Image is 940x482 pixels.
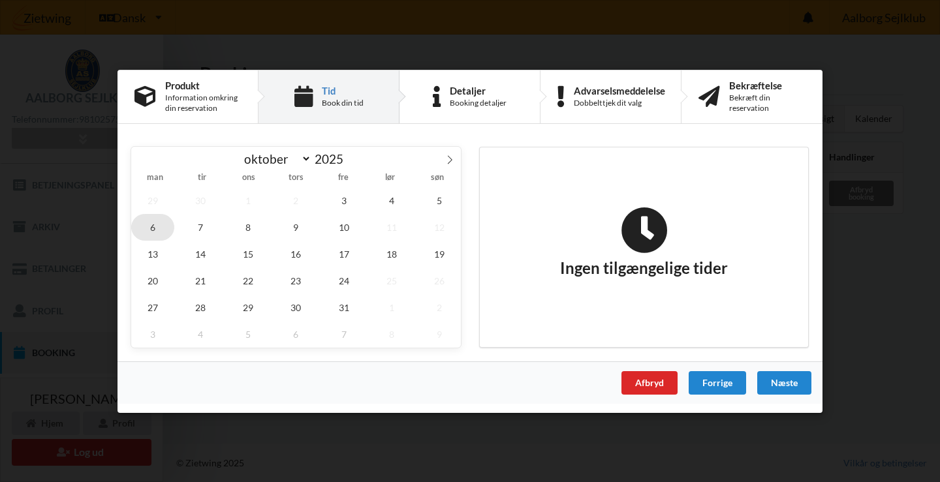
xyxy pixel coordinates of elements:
[227,267,270,294] span: oktober 22, 2025
[370,294,413,320] span: november 1, 2025
[367,173,414,182] span: lør
[275,267,318,294] span: oktober 23, 2025
[370,320,413,347] span: november 8, 2025
[418,320,461,347] span: november 9, 2025
[179,213,222,240] span: oktober 7, 2025
[131,173,178,182] span: man
[322,320,366,347] span: november 7, 2025
[131,294,174,320] span: oktober 27, 2025
[227,187,270,213] span: oktober 1, 2025
[275,240,318,267] span: oktober 16, 2025
[225,173,272,182] span: ons
[227,320,270,347] span: november 5, 2025
[272,173,319,182] span: tors
[418,187,461,213] span: oktober 5, 2025
[179,320,222,347] span: november 4, 2025
[322,187,366,213] span: oktober 3, 2025
[165,80,241,90] div: Produkt
[450,98,507,108] div: Booking detaljer
[689,370,746,394] div: Forrige
[275,213,318,240] span: oktober 9, 2025
[275,320,318,347] span: november 6, 2025
[179,267,222,294] span: oktober 21, 2025
[131,267,174,294] span: oktober 20, 2025
[179,240,222,267] span: oktober 14, 2025
[179,294,222,320] span: oktober 28, 2025
[574,85,665,95] div: Advarselsmeddelelse
[450,85,507,95] div: Detaljer
[729,80,806,90] div: Bekræftelse
[320,173,367,182] span: fre
[418,267,461,294] span: oktober 26, 2025
[370,267,413,294] span: oktober 25, 2025
[574,98,665,108] div: Dobbelttjek dit valg
[418,213,461,240] span: oktober 12, 2025
[370,213,413,240] span: oktober 11, 2025
[418,294,461,320] span: november 2, 2025
[560,206,728,278] h2: Ingen tilgængelige tider
[275,294,318,320] span: oktober 30, 2025
[275,187,318,213] span: oktober 2, 2025
[227,213,270,240] span: oktober 8, 2025
[131,240,174,267] span: oktober 13, 2025
[322,98,364,108] div: Book din tid
[621,370,678,394] div: Afbryd
[238,151,311,167] select: Month
[322,294,366,320] span: oktober 31, 2025
[322,240,366,267] span: oktober 17, 2025
[322,213,366,240] span: oktober 10, 2025
[179,187,222,213] span: september 30, 2025
[178,173,225,182] span: tir
[418,240,461,267] span: oktober 19, 2025
[414,173,461,182] span: søn
[729,93,806,113] div: Bekræft din reservation
[311,151,354,166] input: Year
[227,294,270,320] span: oktober 29, 2025
[131,187,174,213] span: september 29, 2025
[757,370,811,394] div: Næste
[131,320,174,347] span: november 3, 2025
[370,187,413,213] span: oktober 4, 2025
[131,213,174,240] span: oktober 6, 2025
[370,240,413,267] span: oktober 18, 2025
[165,93,241,113] div: Information omkring din reservation
[322,85,364,95] div: Tid
[227,240,270,267] span: oktober 15, 2025
[322,267,366,294] span: oktober 24, 2025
